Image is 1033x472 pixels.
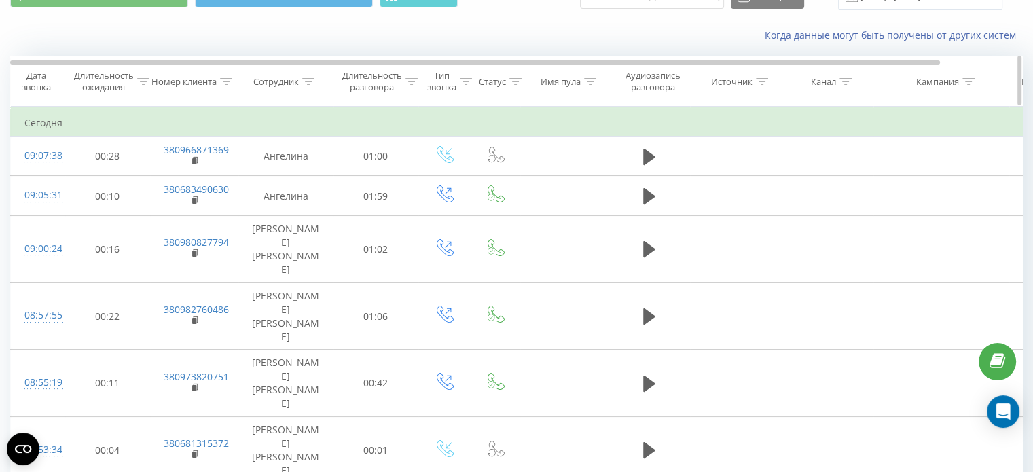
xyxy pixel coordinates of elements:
font: 01:02 [363,242,388,255]
button: Открыть виджет CMP [7,433,39,465]
a: 380966871369 [164,143,229,156]
font: Длительность ожидания [74,69,134,93]
font: Длительность разговора [342,69,402,93]
font: Кампания [916,75,959,88]
a: 380681315372 [164,437,229,450]
font: Тип звонка [427,69,456,93]
font: 09:07:38 [24,149,62,162]
font: 09:00:24 [24,242,62,255]
font: 01:06 [363,310,388,323]
font: 01:00 [363,149,388,162]
font: Сотрудник [253,75,299,88]
font: 01:59 [363,189,388,202]
font: 00:16 [95,242,120,255]
a: 380683490630 [164,183,229,196]
font: 09:05:31 [24,188,62,201]
font: 00:11 [95,376,120,389]
font: 00:04 [95,443,120,456]
font: 00:01 [363,443,388,456]
font: 00:42 [363,376,388,389]
font: Статус [479,75,506,88]
font: Дата звонка [22,69,51,93]
font: 08:57:55 [24,308,62,321]
font: Сегодня [24,116,62,129]
font: Канал [811,75,836,88]
font: Источник [711,75,753,88]
font: 08:55:19 [24,376,62,388]
a: Когда данные могут быть получены от других систем [765,29,1023,41]
font: Имя пула [541,75,581,88]
font: 00:22 [95,310,120,323]
font: [PERSON_NAME] [PERSON_NAME] [252,222,319,276]
font: Номер клиента [151,75,217,88]
font: 00:28 [95,149,120,162]
a: 380973820751 [164,370,229,383]
font: [PERSON_NAME] [PERSON_NAME] [252,357,319,410]
div: Открытый Интерком Мессенджер [987,395,1019,428]
font: 00:10 [95,189,120,202]
font: Ангелина [264,149,308,162]
font: Аудиозапись разговора [626,69,681,93]
a: 380980827794 [164,236,229,249]
font: Ангелина [264,189,308,202]
font: 08:53:34 [24,443,62,456]
a: 380982760486 [164,303,229,316]
font: [PERSON_NAME] [PERSON_NAME] [252,289,319,343]
font: Когда данные могут быть получены от других систем [765,29,1016,41]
